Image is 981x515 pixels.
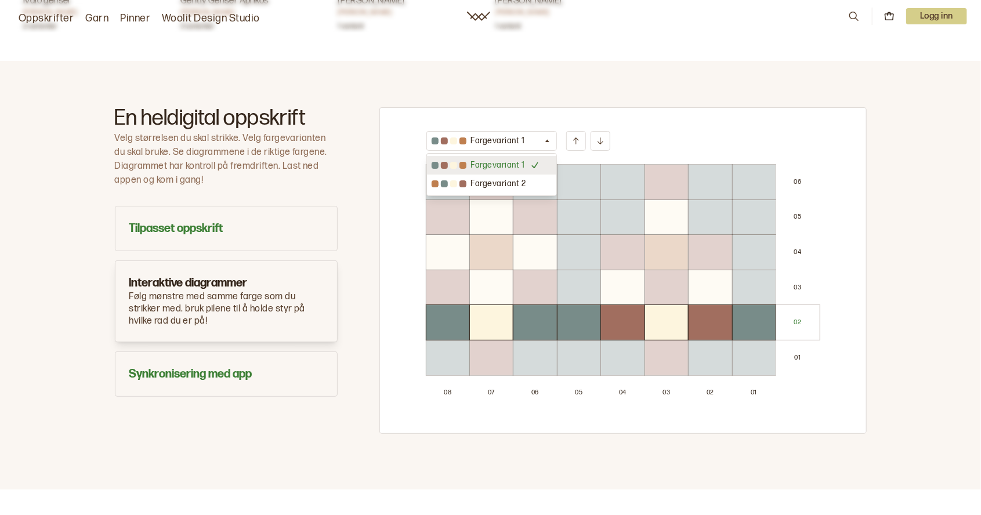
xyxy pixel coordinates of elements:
[471,135,525,147] p: Fargevariant 1
[129,291,323,327] p: Følg mønstre med samme farge som du strikker med. bruk pilene til å holde styr på hvilke rad du e...
[794,178,802,186] p: 0 6
[575,389,583,397] p: 0 5
[467,12,490,21] a: Woolit
[85,10,108,27] a: Garn
[120,10,150,27] a: Pinner
[795,354,801,362] p: 0 1
[663,389,670,397] p: 0 3
[19,10,74,27] a: Oppskrifter
[162,10,260,27] a: Woolit Design Studio
[707,389,714,397] p: 0 2
[129,220,323,237] h3: Tilpasset oppskrift
[794,248,802,256] p: 0 4
[115,132,338,187] p: Velg størrelsen du skal strikke. Velg fargevarianten du skal bruke. Se diagrammene i de riktige f...
[129,275,323,291] h3: Interaktive diagrammer
[619,389,627,397] p: 0 4
[488,389,495,397] p: 0 7
[906,8,967,24] button: User dropdown
[426,131,558,151] button: Fargevariant 1
[115,107,338,129] h2: En heldigital oppskrift
[129,366,323,382] h3: Synkronisering med app
[751,389,757,397] p: 0 1
[471,178,526,190] p: Fargevariant 2
[794,318,802,327] p: 0 2
[471,159,525,171] p: Fargevariant 1
[794,284,802,292] p: 0 3
[531,389,539,397] p: 0 6
[444,389,451,397] p: 0 8
[906,8,967,24] p: Logg inn
[426,153,558,196] ul: Fargevariant 1
[794,213,802,221] p: 0 5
